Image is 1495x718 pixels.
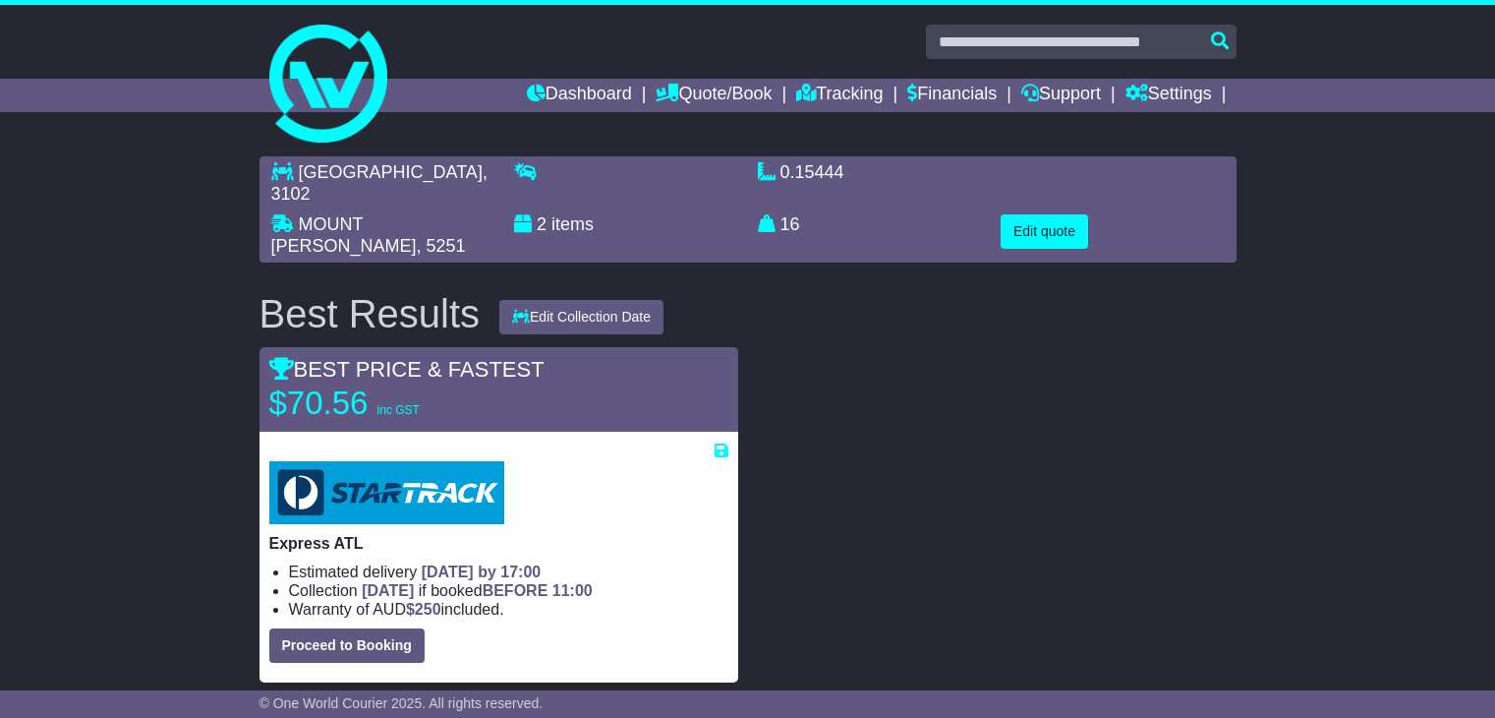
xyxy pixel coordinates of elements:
span: [GEOGRAPHIC_DATA] [299,162,483,182]
div: Best Results [250,292,490,335]
p: $70.56 [269,384,515,423]
a: Settings [1125,79,1212,112]
span: [DATE] by 17:00 [422,564,542,580]
span: 2 [537,214,546,234]
img: StarTrack: Express ATL [269,461,504,524]
span: if booked [362,582,592,599]
li: Collection [289,581,728,600]
span: 0.15444 [780,162,844,182]
span: BEST PRICE & FASTEST [269,357,545,382]
a: Financials [907,79,997,112]
span: © One World Courier 2025. All rights reserved. [259,695,544,711]
span: MOUNT [PERSON_NAME] [271,214,417,256]
span: , 5251 [417,236,466,256]
p: Express ATL [269,534,728,553]
a: Tracking [796,79,883,112]
span: [DATE] [362,582,414,599]
span: 11:00 [552,582,593,599]
a: Quote/Book [656,79,772,112]
button: Edit Collection Date [499,300,663,334]
li: Warranty of AUD included. [289,600,728,619]
span: inc GST [377,403,420,417]
a: Support [1021,79,1101,112]
span: 16 [780,214,800,234]
span: , 3102 [271,162,488,204]
button: Proceed to Booking [269,628,425,663]
a: Dashboard [527,79,632,112]
span: 250 [415,601,441,618]
button: Edit quote [1001,214,1088,249]
span: $ [406,601,441,618]
li: Estimated delivery [289,563,728,581]
span: BEFORE [483,582,548,599]
span: items [551,214,594,234]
